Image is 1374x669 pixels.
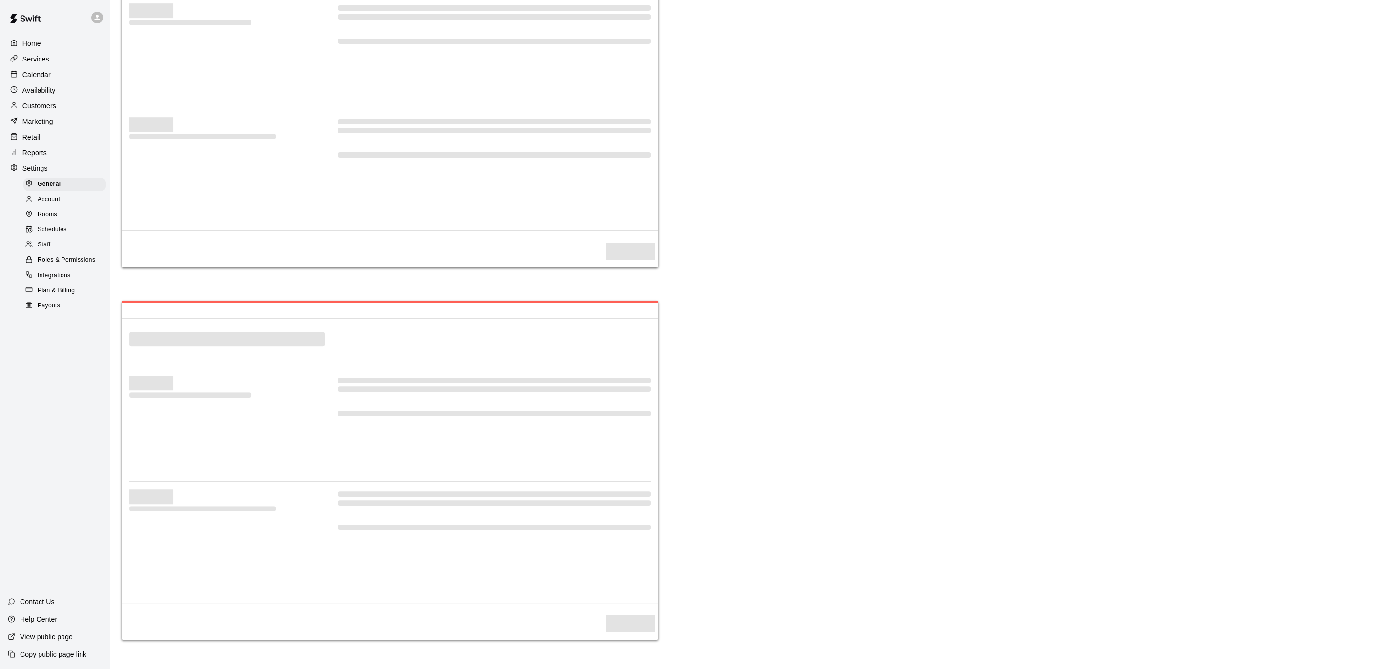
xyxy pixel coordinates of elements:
[22,132,41,142] p: Retail
[22,39,41,48] p: Home
[8,52,102,66] a: Services
[23,284,106,298] div: Plan & Billing
[22,70,51,80] p: Calendar
[23,283,110,298] a: Plan & Billing
[23,207,110,223] a: Rooms
[20,597,55,607] p: Contact Us
[38,180,61,189] span: General
[22,101,56,111] p: Customers
[8,161,102,176] a: Settings
[23,299,106,313] div: Payouts
[8,130,102,144] a: Retail
[20,632,73,642] p: View public page
[8,114,102,129] a: Marketing
[23,238,110,253] a: Staff
[20,649,86,659] p: Copy public page link
[8,36,102,51] a: Home
[23,298,110,313] a: Payouts
[23,268,110,283] a: Integrations
[23,269,106,283] div: Integrations
[38,271,71,281] span: Integrations
[38,210,57,220] span: Rooms
[23,253,110,268] a: Roles & Permissions
[23,192,110,207] a: Account
[23,253,106,267] div: Roles & Permissions
[23,223,106,237] div: Schedules
[8,83,102,98] a: Availability
[23,193,106,206] div: Account
[22,54,49,64] p: Services
[22,117,53,126] p: Marketing
[38,286,75,296] span: Plan & Billing
[22,148,47,158] p: Reports
[8,99,102,113] a: Customers
[22,85,56,95] p: Availability
[38,255,95,265] span: Roles & Permissions
[23,177,110,192] a: General
[23,238,106,252] div: Staff
[23,178,106,191] div: General
[38,225,67,235] span: Schedules
[8,145,102,160] a: Reports
[23,208,106,222] div: Rooms
[20,614,57,624] p: Help Center
[38,195,60,204] span: Account
[8,67,102,82] a: Calendar
[22,163,48,173] p: Settings
[23,223,110,238] a: Schedules
[38,301,60,311] span: Payouts
[38,240,50,250] span: Staff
